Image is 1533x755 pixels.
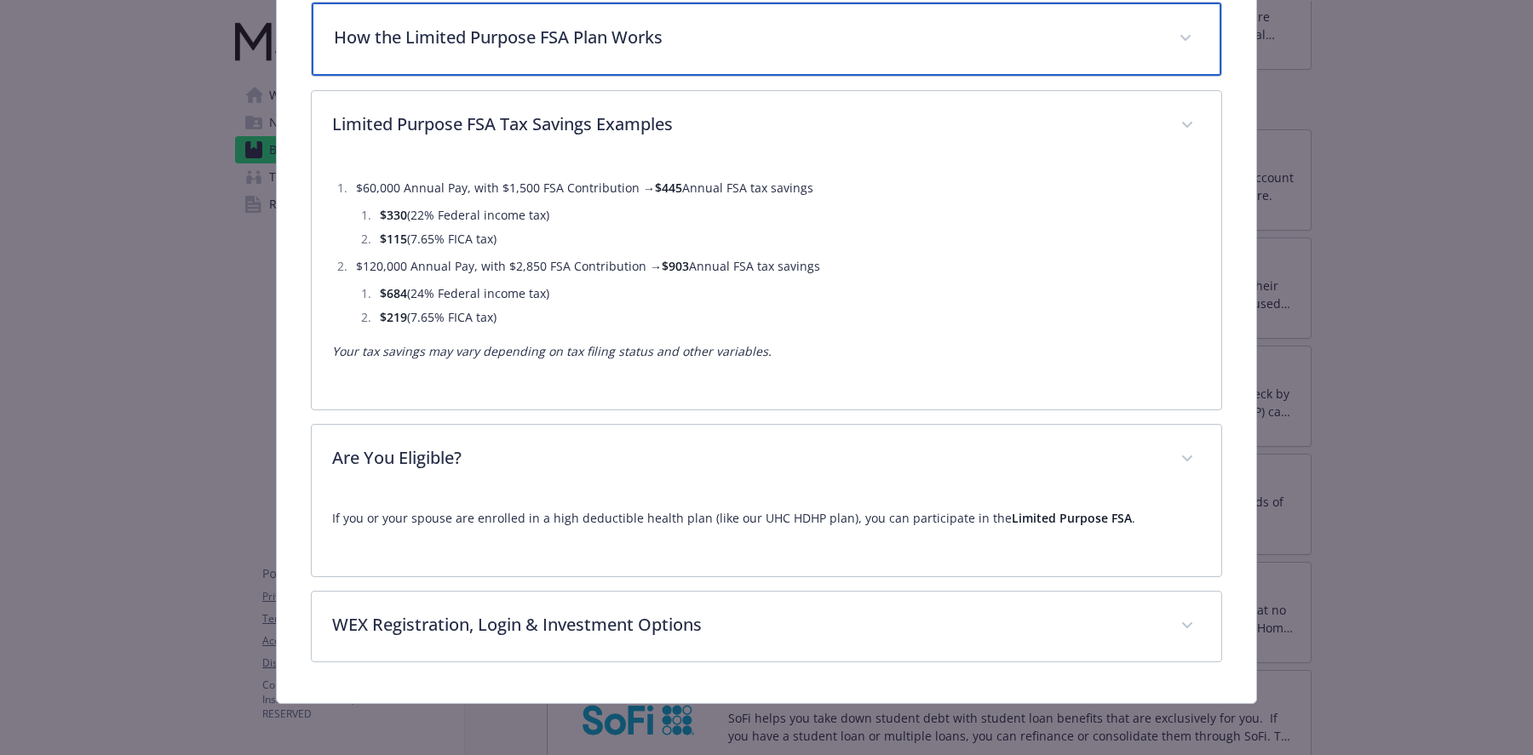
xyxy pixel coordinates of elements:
div: Limited Purpose FSA Tax Savings Examples [312,161,1221,409]
li: (7.65% FICA tax) [375,229,1201,249]
div: Are You Eligible? [312,425,1221,495]
div: Limited Purpose FSA Tax Savings Examples [312,91,1221,161]
div: How the Limited Purpose FSA Plan Works [312,3,1221,76]
p: WEX Registration, Login & Investment Options [332,612,1160,638]
p: How the Limited Purpose FSA Plan Works [334,25,1158,50]
strong: $903 [662,258,689,274]
li: $120,000 Annual Pay, with $2,850 FSA Contribution → Annual FSA tax savings [351,256,1201,328]
strong: $219 [380,309,407,325]
div: WEX Registration, Login & Investment Options [312,592,1221,661]
div: Are You Eligible? [312,495,1221,576]
em: Your tax savings may vary depending on tax filing status and other variables. [332,343,772,359]
strong: Limited Purpose FSA [1012,510,1132,526]
p: Are You Eligible? [332,445,1160,471]
strong: $115 [380,231,407,247]
strong: $330 [380,207,407,223]
li: $60,000 Annual Pay, with $1,500 FSA Contribution → Annual FSA tax savings [351,178,1201,249]
p: If you or your spouse are enrolled in a high deductible health plan (like our UHC HDHP plan), you... [332,508,1201,529]
strong: $684 [380,285,407,301]
li: (22% Federal income tax) [375,205,1201,226]
strong: $445 [655,180,682,196]
li: (24% Federal income tax) [375,283,1201,304]
p: Limited Purpose FSA Tax Savings Examples [332,112,1160,137]
li: (7.65% FICA tax) [375,307,1201,328]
